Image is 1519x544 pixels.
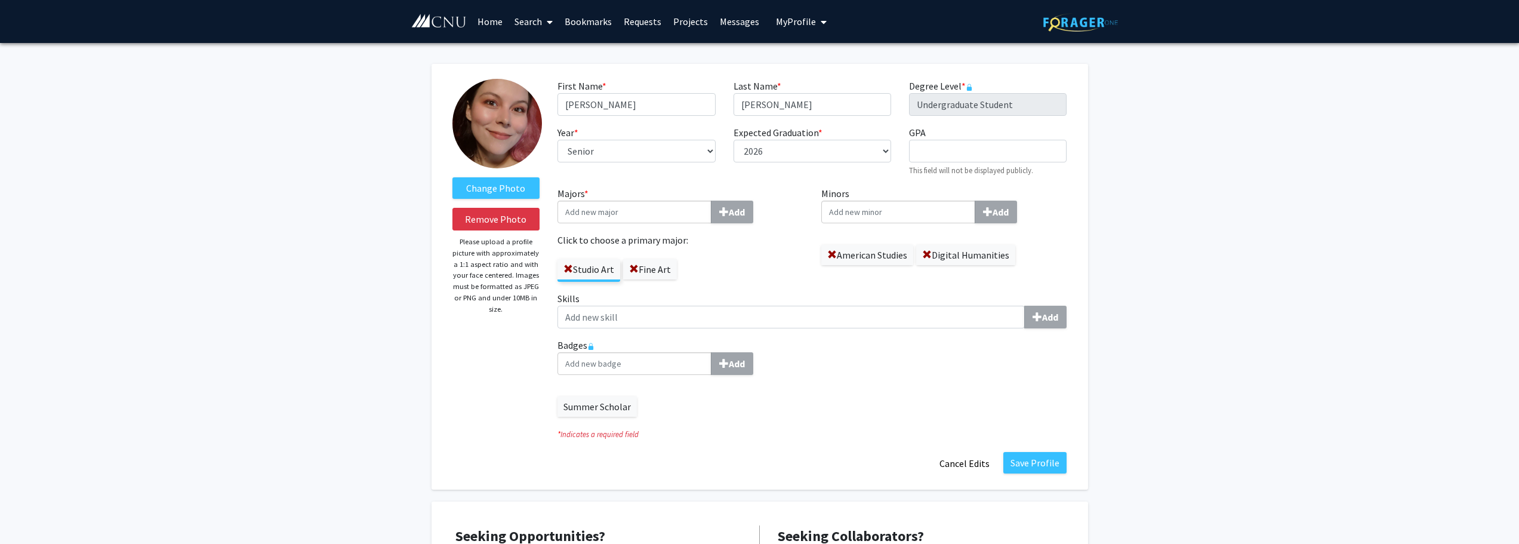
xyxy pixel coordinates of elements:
img: Profile Picture [452,79,542,168]
button: Skills [1024,306,1067,328]
p: Please upload a profile picture with approximately a 1:1 aspect ratio and with your face centered... [452,236,540,315]
button: Save Profile [1003,452,1067,474]
label: ChangeProfile Picture [452,177,540,199]
img: ForagerOne Logo [1043,13,1118,32]
b: Add [993,206,1009,218]
button: Remove Photo [452,208,540,230]
label: Expected Graduation [734,125,822,140]
b: Add [1042,311,1058,323]
a: Projects [667,1,714,42]
label: Summer Scholar [557,397,637,417]
label: Click to choose a primary major: [557,233,803,247]
label: GPA [909,125,926,140]
label: Digital Humanities [916,245,1015,265]
b: Add [729,206,745,218]
b: Add [729,358,745,370]
a: Search [509,1,559,42]
label: First Name [557,79,606,93]
a: Home [472,1,509,42]
label: Year [557,125,578,140]
input: Majors*Add [557,201,711,223]
button: Cancel Edits [932,452,997,475]
label: American Studies [821,245,913,265]
a: Bookmarks [559,1,618,42]
label: Degree Level [909,79,973,93]
svg: This information is provided and automatically updated by Christopher Newport University and is n... [966,84,973,91]
label: Studio Art [557,259,620,279]
input: BadgesAdd [557,352,711,375]
a: Messages [714,1,765,42]
a: Requests [618,1,667,42]
label: Majors [557,186,803,223]
input: SkillsAdd [557,306,1025,328]
span: My Profile [776,16,816,27]
button: Majors* [711,201,753,223]
button: Minors [975,201,1017,223]
input: MinorsAdd [821,201,975,223]
label: Fine Art [623,259,677,279]
i: Indicates a required field [557,429,1067,440]
button: Badges [711,352,753,375]
small: This field will not be displayed publicly. [909,165,1033,175]
label: Minors [821,186,1067,223]
img: Christopher Newport University Logo [411,14,467,29]
iframe: Chat [9,490,51,535]
label: Last Name [734,79,781,93]
label: Badges [557,338,1067,375]
label: Skills [557,291,1067,328]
